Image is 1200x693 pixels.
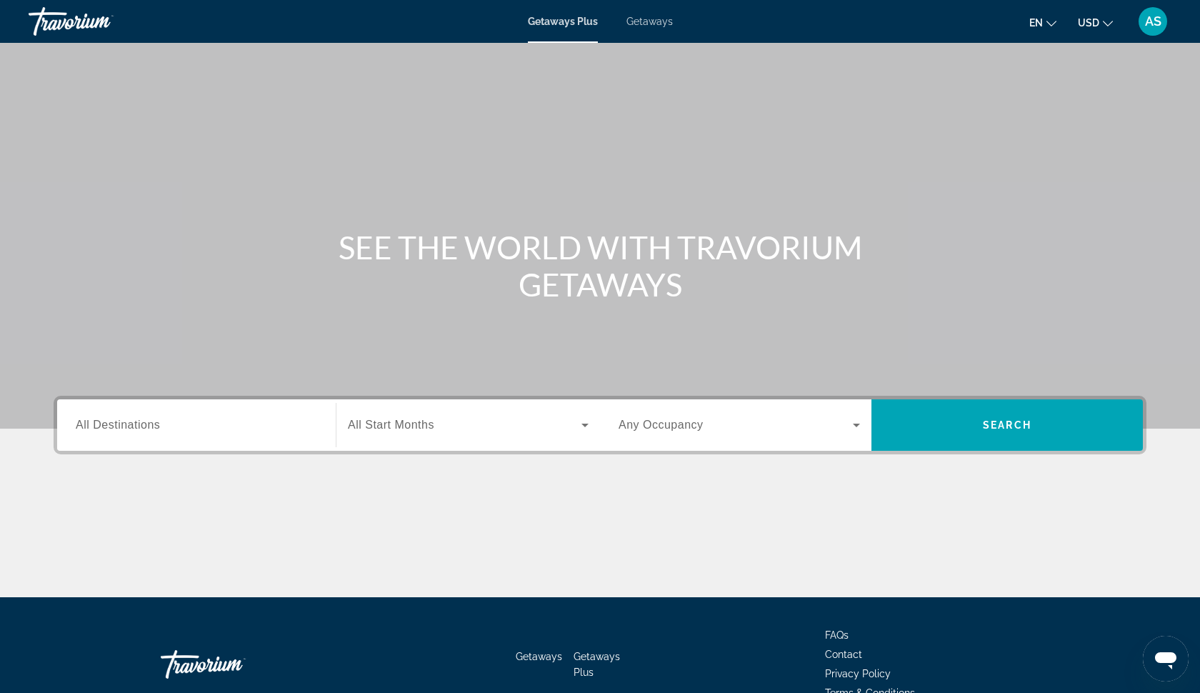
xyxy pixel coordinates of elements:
button: Change currency [1078,12,1113,33]
a: Getaways [516,651,562,662]
button: Search [871,399,1143,451]
a: Getaways Plus [528,16,598,27]
span: All Destinations [76,419,160,431]
a: Privacy Policy [825,668,891,679]
button: User Menu [1134,6,1171,36]
a: Go Home [161,643,304,686]
button: Change language [1029,12,1056,33]
span: Search [983,419,1031,431]
a: Contact [825,649,862,660]
h1: SEE THE WORLD WITH TRAVORIUM GETAWAYS [332,229,868,303]
span: Any Occupancy [619,419,704,431]
span: USD [1078,17,1099,29]
span: AS [1145,14,1161,29]
iframe: Button to launch messaging window [1143,636,1189,682]
span: en [1029,17,1043,29]
a: FAQs [825,629,849,641]
a: Getaways [626,16,673,27]
input: Select destination [76,417,317,434]
div: Search widget [57,399,1143,451]
a: Getaways Plus [574,651,620,678]
span: All Start Months [348,419,434,431]
a: Travorium [29,3,171,40]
